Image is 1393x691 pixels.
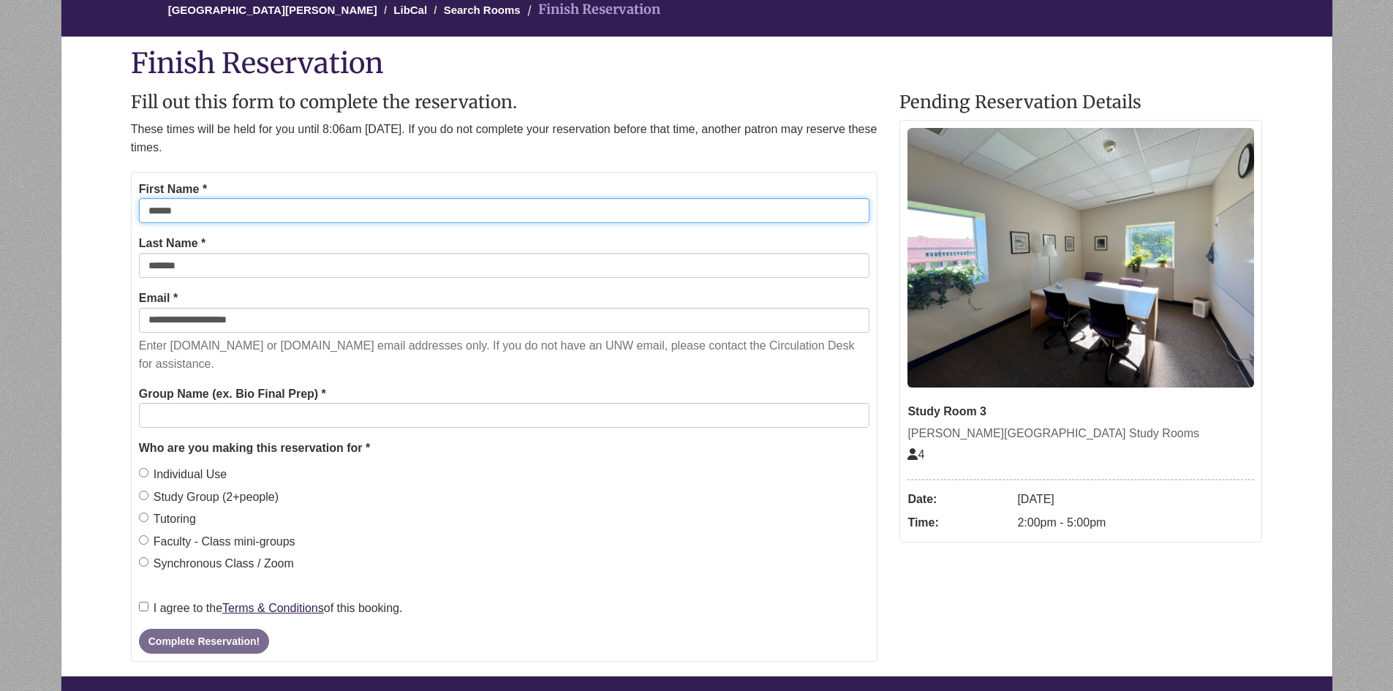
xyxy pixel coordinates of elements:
[139,602,148,611] input: I agree to theTerms & Conditionsof this booking.
[131,120,878,157] p: These times will be held for you until 8:06am [DATE]. If you do not complete your reservation bef...
[907,488,1010,511] dt: Date:
[907,448,924,461] span: The capacity of this space
[139,336,870,374] p: Enter [DOMAIN_NAME] or [DOMAIN_NAME] email addresses only. If you do not have an UNW email, pleas...
[139,488,279,507] label: Study Group (2+people)
[139,599,403,618] label: I agree to the of this booking.
[139,535,148,545] input: Faculty - Class mini-groups
[444,4,521,16] a: Search Rooms
[139,289,178,308] label: Email *
[139,491,148,500] input: Study Group (2+people)
[393,4,427,16] a: LibCal
[139,557,148,567] input: Synchronous Class / Zoom
[139,513,148,522] input: Tutoring
[139,385,326,404] label: Group Name (ex. Bio Final Prep) *
[131,48,1263,78] h1: Finish Reservation
[907,511,1010,535] dt: Time:
[139,234,206,253] label: Last Name *
[907,128,1254,388] img: Study Room 3
[139,532,295,551] label: Faculty - Class mini-groups
[1017,488,1254,511] dd: [DATE]
[131,93,878,112] h2: Fill out this form to complete the reservation.
[168,4,377,16] a: [GEOGRAPHIC_DATA][PERSON_NAME]
[222,602,324,614] a: Terms & Conditions
[899,93,1262,112] h2: Pending Reservation Details
[907,402,1254,421] div: Study Room 3
[139,629,269,654] button: Complete Reservation!
[907,424,1254,443] div: [PERSON_NAME][GEOGRAPHIC_DATA] Study Rooms
[139,510,196,529] label: Tutoring
[139,465,227,484] label: Individual Use
[139,554,294,573] label: Synchronous Class / Zoom
[1017,511,1254,535] dd: 2:00pm - 5:00pm
[139,468,148,477] input: Individual Use
[139,180,207,199] label: First Name *
[139,439,870,458] legend: Who are you making this reservation for *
